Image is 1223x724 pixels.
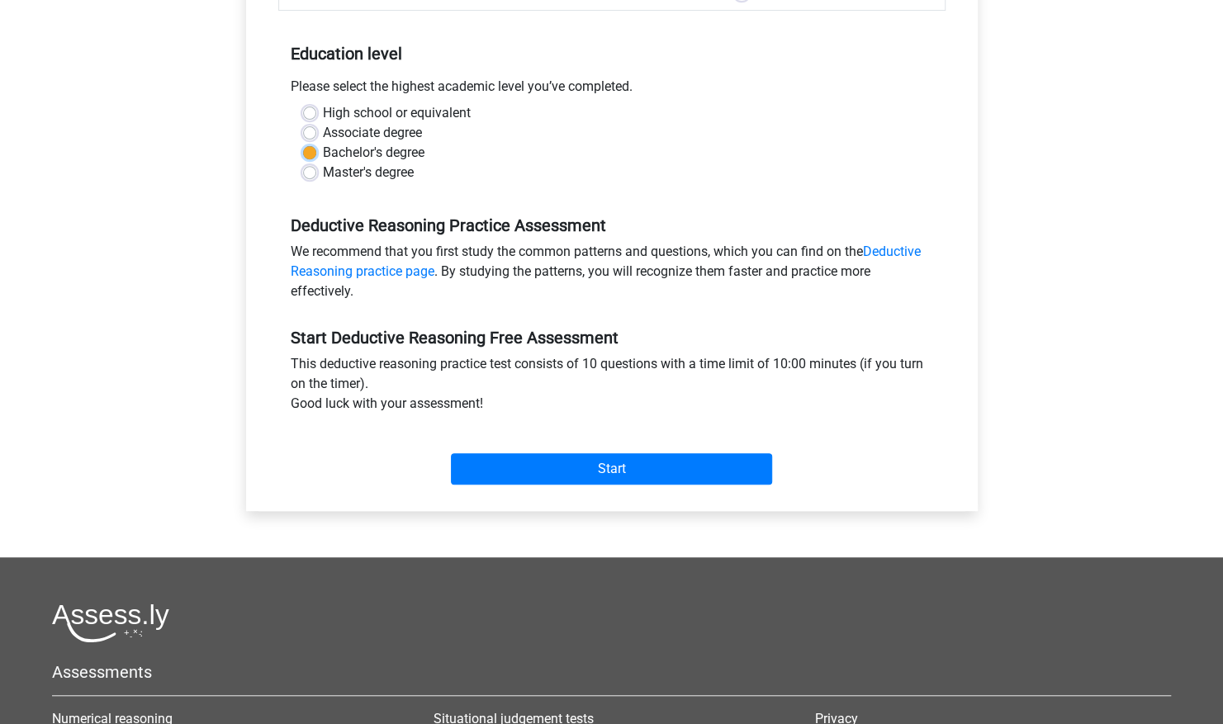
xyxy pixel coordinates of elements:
[52,662,1171,682] h5: Assessments
[278,354,946,420] div: This deductive reasoning practice test consists of 10 questions with a time limit of 10:00 minute...
[291,215,933,235] h5: Deductive Reasoning Practice Assessment
[291,37,933,70] h5: Education level
[451,453,772,485] input: Start
[52,603,169,642] img: Assessly logo
[291,328,933,348] h5: Start Deductive Reasoning Free Assessment
[278,242,946,308] div: We recommend that you first study the common patterns and questions, which you can find on the . ...
[278,77,946,103] div: Please select the highest academic level you’ve completed.
[323,163,414,182] label: Master's degree
[323,123,422,143] label: Associate degree
[323,143,424,163] label: Bachelor's degree
[323,103,471,123] label: High school or equivalent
